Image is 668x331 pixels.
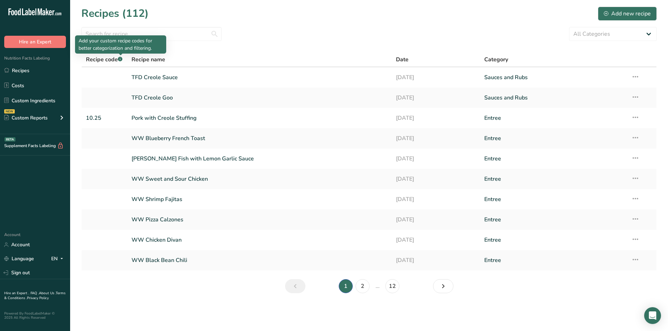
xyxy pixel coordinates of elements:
a: Pork with Creole Stuffing [131,111,388,125]
a: Next page [433,279,453,293]
a: [DATE] [396,131,476,146]
a: TFD Creole Goo [131,90,388,105]
a: [DATE] [396,90,476,105]
button: Hire an Expert [4,36,66,48]
a: Hire an Expert . [4,291,29,296]
a: Entree [484,172,623,186]
a: [DATE] [396,70,476,85]
span: Recipe code [86,56,122,63]
a: FAQ . [31,291,39,296]
div: Powered By FoodLabelMaker © 2025 All Rights Reserved [4,311,66,320]
div: Custom Reports [4,114,48,122]
a: Sauces and Rubs [484,90,623,105]
a: [DATE] [396,151,476,166]
a: Previous page [285,279,305,293]
a: Entree [484,151,623,166]
a: WW Chicken Divan [131,233,388,247]
h1: Recipes (112) [81,6,149,21]
a: Sauces and Rubs [484,70,623,85]
span: Date [396,55,409,64]
a: Terms & Conditions . [4,291,66,301]
a: Entree [484,233,623,247]
a: [PERSON_NAME] Fish with Lemon Garlic Sauce [131,151,388,166]
a: WW Shrimp Fajitas [131,192,388,207]
a: [DATE] [396,233,476,247]
a: [DATE] [396,111,476,125]
div: EN [51,255,66,263]
a: Entree [484,111,623,125]
a: TFD Creole Sauce [131,70,388,85]
button: Add new recipe [598,7,657,21]
a: Privacy Policy [27,296,49,301]
a: WW Pizza Calzones [131,212,388,227]
a: WW Blueberry French Toast [131,131,388,146]
a: [DATE] [396,253,476,268]
a: Entree [484,212,623,227]
div: NEW [4,109,15,113]
a: Entree [484,131,623,146]
span: Recipe name [131,55,165,64]
div: Add new recipe [604,9,651,18]
a: About Us . [39,291,56,296]
div: Open Intercom Messenger [644,307,661,324]
a: [DATE] [396,192,476,207]
p: Add your custom recipe codes for better categorization and filtering. [79,37,163,52]
a: WW Black Bean Chili [131,253,388,268]
a: [DATE] [396,172,476,186]
div: BETA [5,137,15,142]
a: Language [4,253,34,265]
a: WW Sweet and Sour Chicken [131,172,388,186]
a: Page 12. [385,279,399,293]
a: Entree [484,192,623,207]
input: Search for recipe [81,27,222,41]
a: 10.25 [86,111,123,125]
span: Category [484,55,508,64]
a: Page 2. [356,279,370,293]
a: [DATE] [396,212,476,227]
a: Entree [484,253,623,268]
